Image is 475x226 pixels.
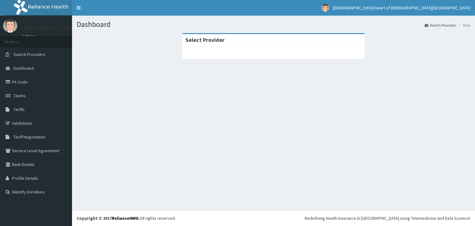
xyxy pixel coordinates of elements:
[457,23,470,28] li: Here
[13,134,45,140] span: Tariff Negotiation
[77,20,470,28] h1: Dashboard
[112,215,139,221] a: RelianceHMO
[72,210,475,226] footer: All rights reserved.
[185,36,225,43] strong: Select Provider
[77,215,140,221] strong: Copyright © 2017 .
[3,19,17,33] img: User Image
[13,52,45,57] span: Switch Providers
[13,65,34,71] span: Dashboard
[305,215,470,221] div: Redefining Heath Insurance in [GEOGRAPHIC_DATA] using Telemedicine and Data Science!
[333,5,470,11] span: [DEMOGRAPHIC_DATA] Heart of [DEMOGRAPHIC_DATA][GEOGRAPHIC_DATA]
[13,93,26,98] span: Claims
[22,34,37,38] a: Online
[22,25,208,31] p: [DEMOGRAPHIC_DATA] Heart of [DEMOGRAPHIC_DATA][GEOGRAPHIC_DATA]
[321,4,329,12] img: User Image
[425,23,456,28] a: Switch Providers
[13,107,25,112] span: Tariffs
